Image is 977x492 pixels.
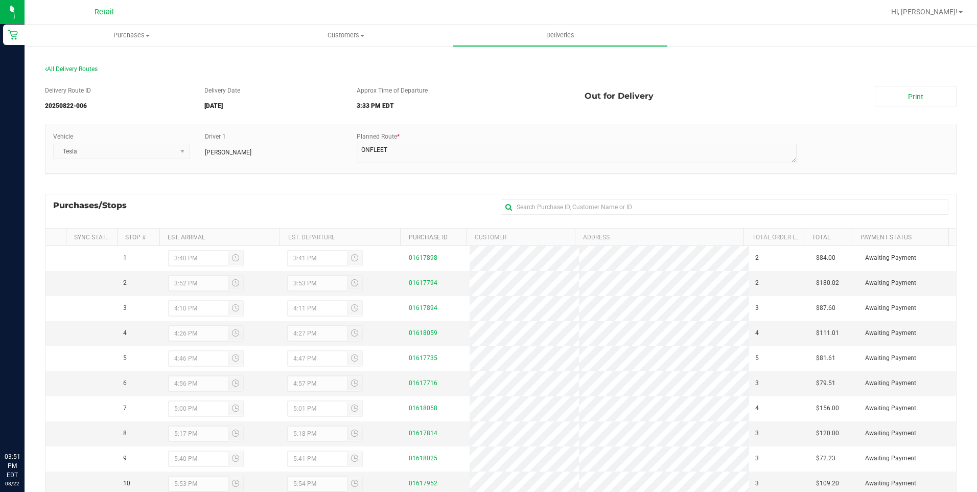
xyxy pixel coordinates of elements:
[123,278,127,288] span: 2
[743,229,804,246] th: Total Order Lines
[865,429,916,438] span: Awaiting Payment
[5,452,20,480] p: 03:51 PM EDT
[123,303,127,313] span: 3
[357,103,569,109] h5: 3:33 PM EDT
[585,86,654,106] span: Out for Delivery
[755,328,759,338] span: 4
[5,480,20,487] p: 08/22
[45,65,98,73] span: All Delivery Routes
[816,404,839,413] span: $156.00
[865,479,916,488] span: Awaiting Payment
[865,328,916,338] span: Awaiting Payment
[755,479,759,488] span: 3
[865,454,916,463] span: Awaiting Payment
[409,234,448,241] a: Purchase ID
[168,234,205,241] a: Est. Arrival
[8,30,18,40] inline-svg: Retail
[409,304,437,311] a: 01617894
[123,378,127,388] span: 6
[95,8,114,16] span: Retail
[816,353,835,363] span: $81.61
[409,354,437,362] a: 01617735
[123,429,127,438] span: 8
[501,199,948,215] input: Search Purchase ID, Customer Name or ID
[812,234,830,241] a: Total
[755,429,759,438] span: 3
[816,303,835,313] span: $87.60
[53,132,73,141] label: Vehicle
[409,279,437,286] a: 01617794
[755,454,759,463] span: 3
[816,479,839,488] span: $109.20
[357,86,428,95] label: Approx Time of Departure
[25,31,238,40] span: Purchases
[816,278,839,288] span: $180.02
[860,234,912,241] a: Payment Status
[10,410,41,441] iframe: Resource center
[239,31,452,40] span: Customers
[409,430,437,437] a: 01617814
[123,404,127,413] span: 7
[816,253,835,263] span: $84.00
[409,405,437,412] a: 01618058
[755,253,759,263] span: 2
[409,480,437,487] a: 01617952
[125,234,146,241] a: Stop #
[865,303,916,313] span: Awaiting Payment
[816,378,835,388] span: $79.51
[53,199,137,212] span: Purchases/Stops
[755,353,759,363] span: 5
[409,379,437,387] a: 01617716
[467,229,575,246] th: Customer
[865,278,916,288] span: Awaiting Payment
[453,25,667,46] a: Deliveries
[25,25,239,46] a: Purchases
[205,132,226,141] label: Driver 1
[45,86,91,95] label: Delivery Route ID
[123,454,127,463] span: 9
[409,329,437,337] a: 01618059
[123,353,127,363] span: 5
[204,103,341,109] h5: [DATE]
[74,234,113,241] a: Sync Status
[123,328,127,338] span: 4
[755,404,759,413] span: 4
[204,86,240,95] label: Delivery Date
[239,25,453,46] a: Customers
[816,328,839,338] span: $111.01
[865,353,916,363] span: Awaiting Payment
[865,253,916,263] span: Awaiting Payment
[816,429,839,438] span: $120.00
[409,455,437,462] a: 01618025
[45,102,87,109] strong: 20250822-006
[875,86,957,106] a: Print Manifest
[532,31,588,40] span: Deliveries
[755,303,759,313] span: 3
[755,378,759,388] span: 3
[865,378,916,388] span: Awaiting Payment
[123,479,130,488] span: 10
[816,454,835,463] span: $72.23
[891,8,958,16] span: Hi, [PERSON_NAME]!
[755,278,759,288] span: 2
[865,404,916,413] span: Awaiting Payment
[123,253,127,263] span: 1
[357,132,400,141] label: Planned Route
[205,148,251,157] span: [PERSON_NAME]
[575,229,743,246] th: Address
[280,229,400,246] th: Est. Departure
[409,254,437,261] a: 01617898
